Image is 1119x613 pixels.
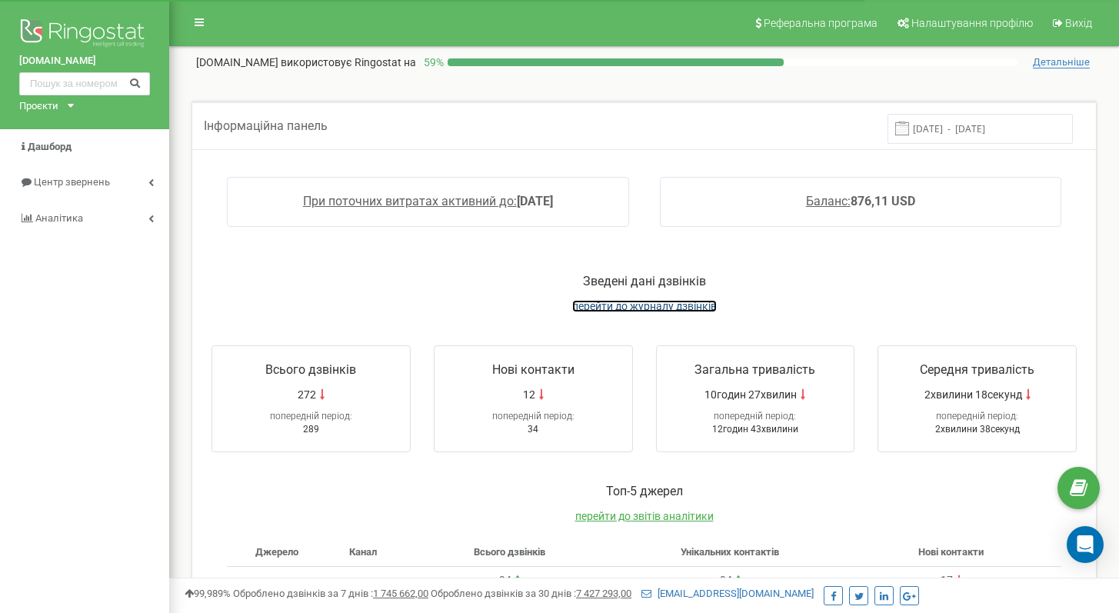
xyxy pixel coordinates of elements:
[764,17,878,29] span: Реферальна програма
[911,17,1033,29] span: Налаштування профілю
[19,72,150,95] input: Пошук за номером
[941,573,953,588] div: 17
[1033,56,1090,68] span: Детальніше
[681,546,779,558] span: Унікальних контактів
[1065,17,1092,29] span: Вихід
[281,56,416,68] span: використовує Ringostat на
[28,141,72,152] span: Дашборд
[806,194,851,208] span: Баланс:
[924,387,1022,402] span: 2хвилини 18секунд
[523,387,535,402] span: 12
[576,588,631,599] u: 7 427 293,00
[303,424,319,435] span: 289
[1067,526,1104,563] div: Open Intercom Messenger
[265,362,356,377] span: Всього дзвінків
[583,274,706,288] span: Зведені дані дзвінків
[694,362,815,377] span: Загальна тривалість
[499,573,511,588] div: 94
[298,387,316,402] span: 272
[492,362,574,377] span: Нові контакти
[920,362,1034,377] span: Середня тривалість
[303,194,517,208] span: При поточних витратах активний до:
[572,300,717,312] a: перейти до журналу дзвінків
[416,55,448,70] p: 59 %
[806,194,915,208] a: Баланс:876,11 USD
[349,546,377,558] span: Канал
[255,546,298,558] span: Джерело
[720,573,732,588] div: 94
[575,510,714,522] a: перейти до звітів аналітики
[35,212,83,224] span: Аналiтика
[528,424,538,435] span: 34
[373,588,428,599] u: 1 745 662,00
[704,387,797,402] span: 10годин 27хвилин
[641,588,814,599] a: [EMAIL_ADDRESS][DOMAIN_NAME]
[431,588,631,599] span: Оброблено дзвінків за 30 днів :
[185,588,231,599] span: 99,989%
[270,411,352,421] span: попередній період:
[936,411,1018,421] span: попередній період:
[492,411,574,421] span: попередній період:
[204,118,328,133] span: Інформаційна панель
[474,546,545,558] span: Всього дзвінків
[19,54,150,68] a: [DOMAIN_NAME]
[714,411,796,421] span: попередній період:
[233,588,428,599] span: Оброблено дзвінків за 7 днів :
[303,194,553,208] a: При поточних витратах активний до:[DATE]
[918,546,984,558] span: Нові контакти
[196,55,416,70] p: [DOMAIN_NAME]
[34,176,110,188] span: Центр звернень
[935,424,1020,435] span: 2хвилини 38секунд
[19,99,58,114] div: Проєкти
[19,15,150,54] img: Ringostat logo
[712,424,798,435] span: 12годин 43хвилини
[606,484,683,498] span: Toп-5 джерел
